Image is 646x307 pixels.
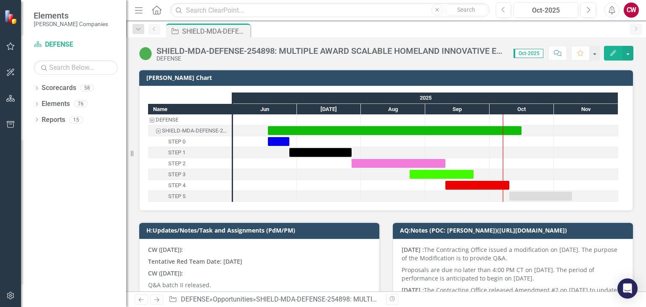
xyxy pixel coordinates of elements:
p: The Contracting Office issued a modification on [DATE]. The purpose of the Modification is to pro... [402,246,624,264]
h3: [PERSON_NAME] Chart [146,74,629,81]
a: Elements [42,99,70,109]
h3: H:Updates/Notes/Task and Assignments (PdM/PM) [146,227,375,233]
div: 2025 [233,93,618,103]
div: Task: Start date: 2025-09-10 End date: 2025-10-10 [148,180,232,191]
div: STEP 4 [148,180,232,191]
div: Jun [233,104,297,115]
input: Search Below... [34,60,118,75]
div: 76 [74,101,87,108]
div: Task: Start date: 2025-06-17 End date: 2025-10-16 [148,125,232,136]
strong: CW ([DATE]): [148,246,183,254]
div: 15 [69,116,83,123]
div: Task: Start date: 2025-06-17 End date: 2025-06-27 [268,137,289,146]
span: Oct-2025 [514,49,543,58]
a: Opportunities [213,295,253,303]
h3: AQ:Notes (POC: [PERSON_NAME])([URL][DOMAIN_NAME]) [400,227,629,233]
strong: [DATE] : [402,286,424,294]
div: STEP 3 [148,169,232,180]
a: DEFENSE [181,295,209,303]
div: Sep [425,104,490,115]
a: DEFENSE [34,40,118,50]
a: Reports [42,115,65,125]
div: STEP 5 [148,191,232,202]
div: Aug [361,104,425,115]
div: SHIELD-MDA-DEFENSE-254898: MULTIPLE AWARD SCALABLE HOMELAND INNOVATIVE ENTERPRISE LAYERED DEFENSE... [148,125,232,136]
strong: Tentative Red Team Date: [DATE] [148,257,242,265]
div: SHIELD-MDA-DEFENSE-254898: MULTIPLE AWARD SCALABLE HOMELAND INNOVATIVE ENTERPRISE LAYERED DEFENSE... [156,46,505,56]
div: Task: DEFENSE Start date: 2025-06-17 End date: 2025-06-18 [148,114,232,125]
div: Task: Start date: 2025-06-27 End date: 2025-07-27 [148,147,232,158]
div: Task: Start date: 2025-10-10 End date: 2025-11-09 [509,192,572,201]
button: Search [445,4,487,16]
strong: [DATE] : [402,246,424,254]
div: DEFENSE [148,114,232,125]
div: Task: Start date: 2025-07-27 End date: 2025-09-10 [352,159,445,168]
img: Active [139,47,152,60]
img: ClearPoint Strategy [3,9,19,25]
div: STEP 4 [168,180,185,191]
div: 58 [80,85,94,92]
small: [PERSON_NAME] Companies [34,21,108,27]
input: Search ClearPoint... [170,3,489,18]
button: Oct-2025 [514,3,578,18]
div: Oct [490,104,554,115]
div: STEP 2 [148,158,232,169]
button: CW [624,3,639,18]
div: STEP 2 [168,158,185,169]
div: STEP 3 [168,169,185,180]
div: STEP 5 [168,191,185,202]
div: Open Intercom Messenger [617,278,638,299]
div: STEP 1 [168,147,185,158]
p: Q&A batch II released. [148,279,371,291]
div: Task: Start date: 2025-10-10 End date: 2025-11-09 [148,191,232,202]
div: Nov [554,104,618,115]
div: SHIELD-MDA-DEFENSE-254898: MULTIPLE AWARD SCALABLE HOMELAND INNOVATIVE ENTERPRISE LAYERED DEFENSE... [162,125,229,136]
div: Jul [297,104,361,115]
div: Task: Start date: 2025-07-27 End date: 2025-09-10 [148,158,232,169]
p: Proposals are due no later than 4:00 PM CT on [DATE]. The period of performance is anticipated to... [402,264,624,284]
div: Task: Start date: 2025-06-17 End date: 2025-10-16 [268,126,522,135]
div: Task: Start date: 2025-06-17 End date: 2025-06-27 [148,136,232,147]
div: DEFENSE [156,114,178,125]
div: STEP 1 [148,147,232,158]
div: » » [169,295,380,304]
div: STEP 0 [148,136,232,147]
div: Task: Start date: 2025-06-27 End date: 2025-07-27 [289,148,352,157]
span: Search [457,6,475,13]
div: Name [148,104,232,114]
a: Scorecards [42,83,76,93]
div: Task: Start date: 2025-08-24 End date: 2025-09-23 [410,170,474,179]
div: Oct-2025 [516,5,575,16]
div: DEFENSE [156,56,505,62]
div: STEP 0 [168,136,185,147]
strong: CW ([DATE]): [148,269,183,277]
span: Elements [34,11,108,21]
div: SHIELD-MDA-DEFENSE-254898: MULTIPLE AWARD SCALABLE HOMELAND INNOVATIVE ENTERPRISE LAYERED DEFENSE... [182,26,248,37]
div: Task: Start date: 2025-09-10 End date: 2025-10-10 [445,181,509,190]
div: Task: Start date: 2025-08-24 End date: 2025-09-23 [148,169,232,180]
